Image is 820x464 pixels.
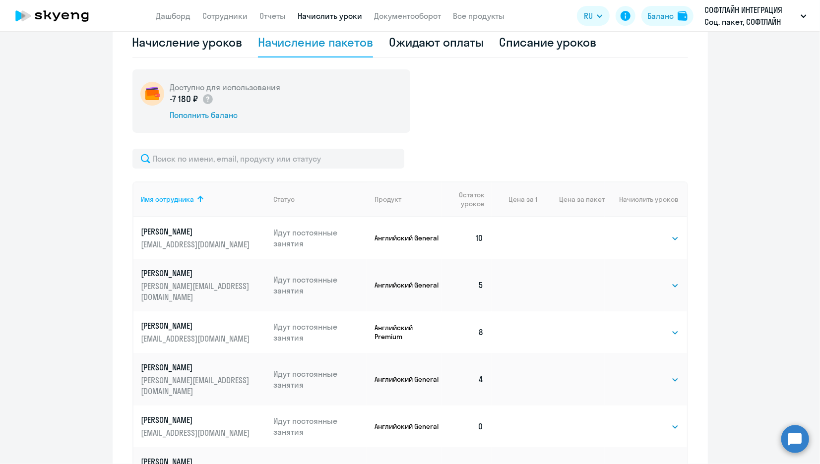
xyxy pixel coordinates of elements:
p: Идут постоянные занятия [273,415,367,437]
p: Английский General [375,281,442,290]
td: 4 [442,353,492,406]
p: [EMAIL_ADDRESS][DOMAIN_NAME] [141,239,252,250]
td: 8 [442,311,492,353]
button: СОФТЛАЙН ИНТЕГРАЦИЯ Соц. пакет, СОФТЛАЙН ИНТЕГРАЦИЯ, ООО [699,4,812,28]
span: Остаток уроков [449,190,485,208]
div: Имя сотрудника [141,195,266,204]
img: wallet-circle.png [140,82,164,106]
p: [PERSON_NAME][EMAIL_ADDRESS][DOMAIN_NAME] [141,375,252,397]
p: Идут постоянные занятия [273,321,367,343]
a: Сотрудники [203,11,248,21]
p: [PERSON_NAME] [141,414,252,425]
p: Английский General [375,422,442,431]
p: Идут постоянные занятия [273,368,367,390]
p: Английский General [375,233,442,242]
a: [PERSON_NAME][PERSON_NAME][EMAIL_ADDRESS][DOMAIN_NAME] [141,362,266,397]
p: -7 180 ₽ [170,93,214,106]
a: [PERSON_NAME][PERSON_NAME][EMAIL_ADDRESS][DOMAIN_NAME] [141,268,266,302]
div: Начисление пакетов [258,34,373,50]
div: Продукт [375,195,401,204]
p: Английский General [375,375,442,384]
a: Все продукты [453,11,505,21]
div: Начисление уроков [132,34,242,50]
p: [PERSON_NAME] [141,320,252,331]
input: Поиск по имени, email, продукту или статусу [132,149,404,169]
a: Документооборот [375,11,442,21]
td: 0 [442,406,492,447]
p: [PERSON_NAME][EMAIL_ADDRESS][DOMAIN_NAME] [141,281,252,302]
span: RU [584,10,593,22]
p: Идут постоянные занятия [273,227,367,249]
p: [EMAIL_ADDRESS][DOMAIN_NAME] [141,427,252,438]
button: RU [577,6,610,26]
div: Баланс [647,10,674,22]
th: Цена за пакет [537,181,605,217]
th: Цена за 1 [492,181,537,217]
a: [PERSON_NAME][EMAIL_ADDRESS][DOMAIN_NAME] [141,320,266,344]
div: Статус [273,195,367,204]
button: Балансbalance [641,6,694,26]
p: Английский Premium [375,323,442,341]
a: Отчеты [260,11,286,21]
div: Списание уроков [500,34,597,50]
a: [PERSON_NAME][EMAIL_ADDRESS][DOMAIN_NAME] [141,414,266,438]
p: [PERSON_NAME] [141,268,252,279]
p: [PERSON_NAME] [141,362,252,373]
div: Имя сотрудника [141,195,194,204]
div: Статус [273,195,295,204]
th: Начислить уроков [605,181,687,217]
a: [PERSON_NAME][EMAIL_ADDRESS][DOMAIN_NAME] [141,226,266,250]
div: Продукт [375,195,442,204]
img: balance [678,11,688,21]
div: Пополнить баланс [170,110,281,120]
p: Идут постоянные занятия [273,274,367,296]
p: [PERSON_NAME] [141,226,252,237]
div: Остаток уроков [449,190,492,208]
td: 5 [442,259,492,311]
td: 10 [442,217,492,259]
h5: Доступно для использования [170,82,281,93]
div: Ожидают оплаты [389,34,484,50]
p: СОФТЛАЙН ИНТЕГРАЦИЯ Соц. пакет, СОФТЛАЙН ИНТЕГРАЦИЯ, ООО [704,4,797,28]
a: Начислить уроки [298,11,363,21]
p: [EMAIL_ADDRESS][DOMAIN_NAME] [141,333,252,344]
a: Дашборд [156,11,191,21]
